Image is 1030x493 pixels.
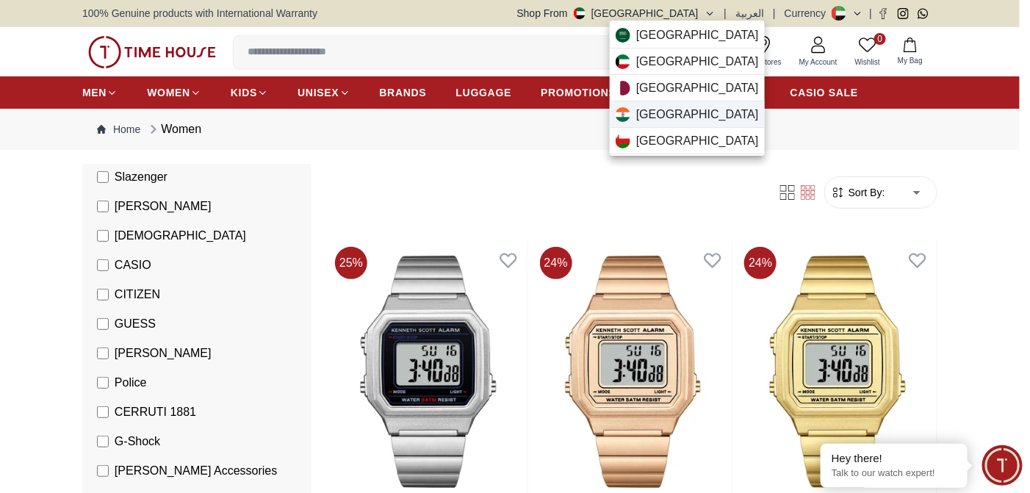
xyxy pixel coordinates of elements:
[616,107,630,122] img: India
[636,79,759,97] span: [GEOGRAPHIC_DATA]
[616,28,630,43] img: Saudi Arabia
[832,451,957,466] div: Hey there!
[616,54,630,69] img: Kuwait
[982,445,1023,486] div: Chat Widget
[636,106,759,123] span: [GEOGRAPHIC_DATA]
[636,26,759,44] span: [GEOGRAPHIC_DATA]
[636,132,759,150] span: [GEOGRAPHIC_DATA]
[616,81,630,96] img: Qatar
[636,53,759,71] span: [GEOGRAPHIC_DATA]
[832,467,957,480] p: Talk to our watch expert!
[616,134,630,148] img: Oman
